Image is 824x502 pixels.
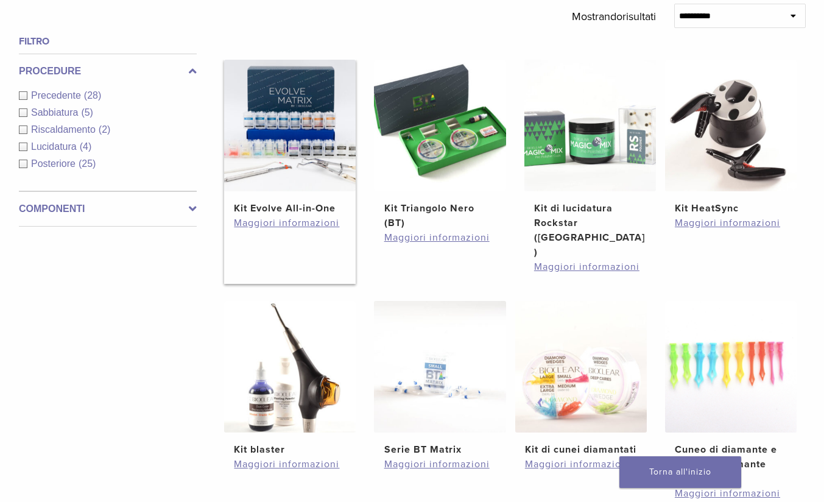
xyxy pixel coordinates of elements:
[384,458,490,470] font: Maggiori informazioni
[234,457,346,472] a: Maggiori informazioni
[374,301,505,457] a: Serie BT MatrixSerie BT Matrix
[622,10,656,23] font: risultati
[619,456,741,488] a: Torna all'inizio
[374,60,505,230] a: Kit Triangolo Nero (BT)Kit Triangolo Nero (BT)
[665,60,797,191] img: Kit HeatSync
[224,301,356,433] img: Kit blaster
[675,216,787,230] a: Maggiori informazioni
[19,35,49,48] font: Filtro
[31,124,96,135] font: Riscaldamento
[525,458,630,470] font: Maggiori informazioni
[234,217,339,229] font: Maggiori informazioni
[31,90,81,101] font: Precedente
[525,457,637,472] a: Maggiori informazioni
[675,202,739,214] font: Kit HeatSync
[84,90,101,101] font: (28)
[374,301,505,433] img: Serie BT Matrix
[234,444,285,456] font: Kit blaster
[224,60,356,191] img: Kit Evolve All-in-One
[384,444,462,456] font: Serie BT Matrix
[675,486,787,501] a: Maggiori informazioni
[524,60,656,260] a: Kit di lucidatura Rockstar (RS)Kit di lucidatura Rockstar ([GEOGRAPHIC_DATA])
[384,202,474,229] font: Kit Triangolo Nero (BT)
[524,60,656,191] img: Kit di lucidatura Rockstar (RS)
[99,124,111,135] font: (2)
[675,444,777,485] font: Cuneo di diamante e cuneo di diamante lungo
[665,301,797,486] a: Cuneo di diamante e cuneo di diamante lungoCuneo di diamante e cuneo di diamante lungo
[515,301,647,457] a: Kit di cunei diamantatiKit di cunei diamantati
[649,467,711,477] font: Torna all'inizio
[19,203,85,214] font: Componenti
[534,260,646,274] a: Maggiori informazioni
[374,60,505,191] img: Kit Triangolo Nero (BT)
[79,158,96,169] font: (25)
[31,141,77,152] font: Lucidatura
[384,457,496,472] a: Maggiori informazioni
[384,230,496,245] a: Maggiori informazioni
[234,216,346,230] a: Maggiori informazioni
[534,261,639,273] font: Maggiori informazioni
[665,60,797,216] a: Kit HeatSyncKit HeatSync
[675,217,780,229] font: Maggiori informazioni
[525,444,636,456] font: Kit di cunei diamantati
[31,158,76,169] font: Posteriore
[534,202,645,258] font: Kit di lucidatura Rockstar ([GEOGRAPHIC_DATA])
[81,107,93,118] font: (5)
[31,107,78,118] font: Sabbiatura
[515,301,647,433] img: Kit di cunei diamantati
[80,141,92,152] font: (4)
[665,301,797,433] img: Cuneo di diamante e cuneo di diamante lungo
[384,232,490,244] font: Maggiori informazioni
[19,66,81,76] font: Procedure
[675,487,780,500] font: Maggiori informazioni
[572,10,622,23] font: Mostrando
[234,458,339,470] font: Maggiori informazioni
[234,202,336,214] font: Kit Evolve All-in-One
[224,60,356,216] a: Kit Evolve All-in-OneKit Evolve All-in-One
[224,301,356,457] a: Kit blasterKit blaster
